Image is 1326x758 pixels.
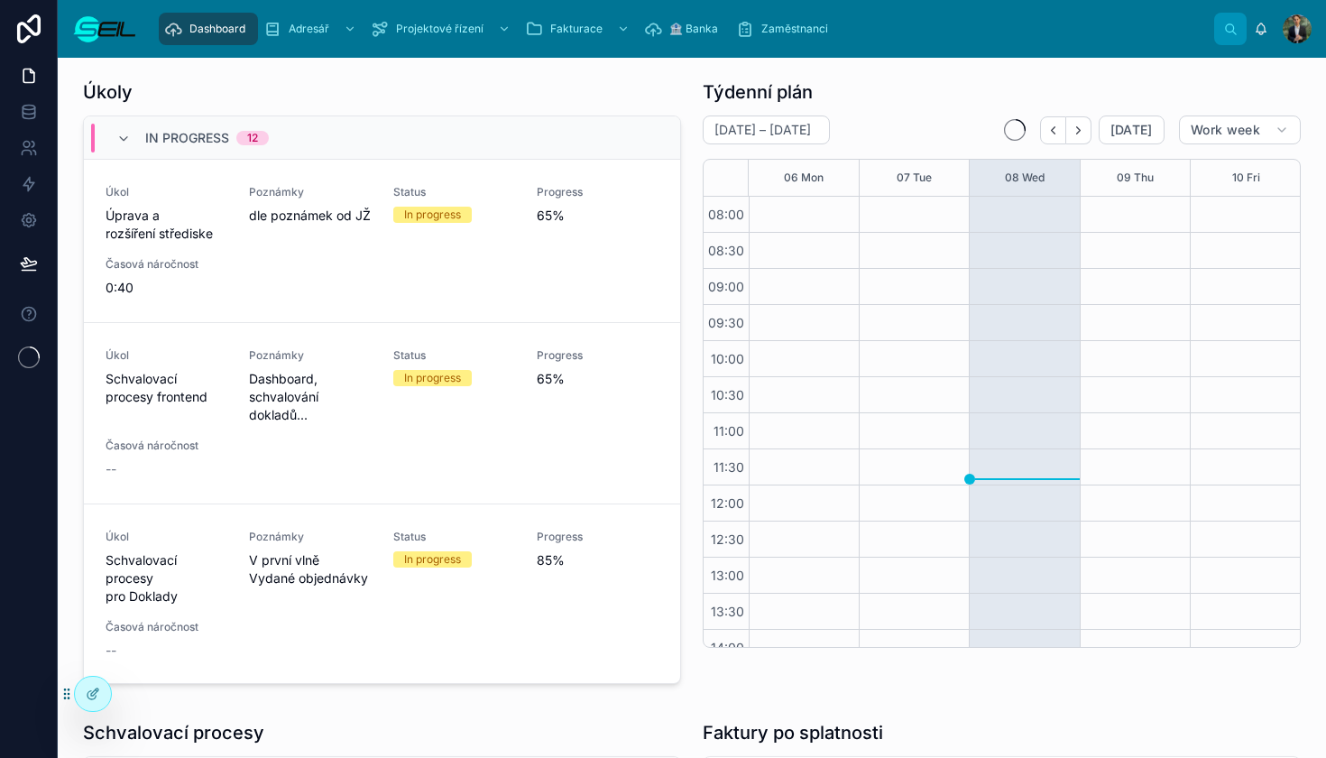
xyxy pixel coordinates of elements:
[706,532,749,547] span: 12:30
[537,185,658,199] span: Progress
[703,79,813,105] h1: Týdenní plán
[706,387,749,402] span: 10:30
[249,185,371,199] span: Poznámky
[1099,116,1165,144] button: [DATE]
[365,13,520,45] a: Projektové řízení
[784,160,824,196] button: 06 Mon
[704,207,749,222] span: 08:00
[72,14,137,43] img: App logo
[537,207,658,225] span: 65%
[1232,160,1260,196] button: 10 Fri
[704,279,749,294] span: 09:00
[249,207,371,225] span: dle poznámek od JŽ
[537,530,658,544] span: Progress
[249,551,371,587] span: V první vlně Vydané objednávky
[258,13,365,45] a: Adresář
[706,495,749,511] span: 12:00
[669,22,718,36] span: 🏦 Banka
[1191,122,1260,138] span: Work week
[393,185,515,199] span: Status
[83,79,133,105] h1: Úkoly
[706,568,749,583] span: 13:00
[714,121,811,139] h2: [DATE] – [DATE]
[520,13,639,45] a: Fakturace
[249,530,371,544] span: Poznámky
[706,640,749,655] span: 14:00
[1117,160,1154,196] button: 09 Thu
[106,207,227,243] span: Úprava a rozšíření střediske
[393,530,515,544] span: Status
[1066,116,1091,144] button: Next
[703,720,883,745] h1: Faktury po splatnosti
[393,348,515,363] span: Status
[706,604,749,619] span: 13:30
[249,370,371,424] span: Dashboard, schvalování dokladů...
[537,370,658,388] span: 65%
[537,348,658,363] span: Progress
[84,504,680,686] a: ÚkolSchvalovací procesy pro DokladyPoznámkyV první vlně Vydané objednávkyStatusIn progressProgres...
[145,129,229,147] span: In progress
[289,22,329,36] span: Adresář
[1110,122,1153,138] span: [DATE]
[704,315,749,330] span: 09:30
[106,642,116,660] span: --
[84,323,680,504] a: ÚkolSchvalovací procesy frontendPoznámkyDashboard, schvalování dokladů...StatusIn progressProgres...
[396,22,483,36] span: Projektové řízení
[84,160,680,323] a: ÚkolÚprava a rozšíření střediskePoznámkydle poznámek od JŽStatusIn progressProgress65%Časová náro...
[404,207,461,223] div: In progress
[704,243,749,258] span: 08:30
[550,22,603,36] span: Fakturace
[537,551,658,569] span: 85%
[152,9,1214,49] div: scrollable content
[106,551,227,605] span: Schvalovací procesy pro Doklady
[106,460,116,478] span: --
[106,348,227,363] span: Úkol
[106,185,227,199] span: Úkol
[404,370,461,386] div: In progress
[706,351,749,366] span: 10:00
[249,348,371,363] span: Poznámky
[897,160,932,196] button: 07 Tue
[106,439,227,453] span: Časová náročnost
[83,720,264,745] h1: Schvalovací procesy
[247,131,258,145] div: 12
[639,13,731,45] a: 🏦 Banka
[106,257,227,272] span: Časová náročnost
[709,459,749,475] span: 11:30
[1040,116,1066,144] button: Back
[189,22,245,36] span: Dashboard
[1179,116,1301,144] button: Work week
[761,22,828,36] span: Zaměstnanci
[1005,160,1045,196] button: 08 Wed
[106,279,227,297] span: 0:40
[106,530,227,544] span: Úkol
[159,13,258,45] a: Dashboard
[709,423,749,439] span: 11:00
[404,551,461,568] div: In progress
[106,370,227,406] span: Schvalovací procesy frontend
[731,13,841,45] a: Zaměstnanci
[106,620,227,634] span: Časová náročnost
